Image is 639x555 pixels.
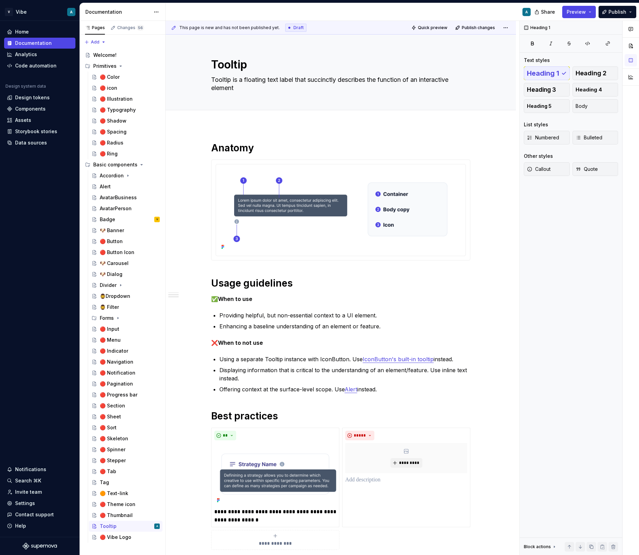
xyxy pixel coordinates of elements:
[89,345,162,356] a: 🔴 Indicator
[89,378,162,389] a: 🔴 Pagination
[82,37,108,47] button: Add
[418,25,447,30] span: Quick preview
[93,63,117,70] div: Primitives
[100,96,133,102] div: 🔴 Illustration
[89,477,162,488] a: Tag
[89,455,162,466] a: 🔴 Stepper
[15,28,29,35] div: Home
[576,70,606,77] span: Heading 2
[100,402,125,409] div: 🔴 Section
[524,83,570,97] button: Heading 3
[100,128,126,135] div: 🔴 Spacing
[89,192,162,203] a: AvatarBusiness
[89,291,162,302] a: 🧔‍♂️Dropdown
[4,103,75,114] a: Components
[85,25,105,30] div: Pages
[15,117,31,124] div: Assets
[524,99,570,113] button: Heading 5
[524,57,550,64] div: Text styles
[562,6,596,18] button: Preview
[89,247,162,258] a: 🔴 Button Icon
[100,446,125,453] div: 🔴 Spinner
[15,511,54,518] div: Contact support
[100,413,121,420] div: 🔴 Sheet
[89,335,162,345] a: 🔴 Menu
[89,488,162,499] a: 🟠 Text-link
[15,62,57,69] div: Code automation
[100,227,124,234] div: 🐶 Banner
[89,72,162,83] a: 🔴 Color
[137,25,144,30] span: 56
[89,181,162,192] a: Alert
[4,115,75,126] a: Assets
[100,293,130,300] div: 🧔‍♂️Dropdown
[567,9,586,15] span: Preview
[524,162,570,176] button: Callout
[89,148,162,159] a: 🔴 Ring
[527,134,559,141] span: Numbered
[531,6,559,18] button: Share
[15,128,57,135] div: Storybook stories
[572,131,618,144] button: Bulleted
[211,410,470,422] h1: Best practices
[15,105,46,112] div: Components
[100,534,131,541] div: 🔴 Vibe Logo
[4,464,75,475] button: Notifications
[576,103,588,110] span: Body
[4,498,75,509] a: Settings
[219,322,470,330] p: Enhancing a baseline understanding of an element or feature.
[15,40,52,47] div: Documentation
[89,104,162,115] a: 🔴 Typography
[89,93,162,104] a: 🔴 Illustration
[100,205,132,212] div: AvatarPerson
[100,260,129,267] div: 🐶 Carousel
[100,304,119,311] div: 🧔‍♂️ Filter
[89,444,162,455] a: 🔴 Spinner
[524,131,570,144] button: Numbered
[576,86,602,93] span: Heading 4
[89,313,162,324] div: Forms
[541,9,555,15] span: Share
[4,49,75,60] a: Analytics
[82,61,162,72] div: Primitives
[211,295,470,303] p: ✅
[572,99,618,113] button: Body
[210,56,469,73] textarea: Tooltip
[89,302,162,313] a: 🧔‍♂️ Filter
[100,468,116,475] div: 🔴 Tab
[100,117,126,124] div: 🔴 Shadow
[89,269,162,280] a: 🐶 Dialog
[211,339,470,347] p: ❌
[82,50,162,61] a: Welcome!
[89,356,162,367] a: 🔴 Navigation
[572,162,618,176] button: Quote
[89,532,162,543] a: 🔴 Vibe Logo
[214,443,336,505] img: d3e200e9-7e10-437e-a426-549e7cdbeded.png
[572,83,618,97] button: Heading 4
[89,280,162,291] a: Divider
[4,137,75,148] a: Data sources
[462,25,495,30] span: Publish changes
[15,139,47,146] div: Data sources
[4,487,75,497] a: Invite team
[82,50,162,543] div: Page tree
[100,150,118,157] div: 🔴 Ring
[23,543,57,550] svg: Supernova Logo
[524,544,551,550] div: Block actions
[524,542,557,552] div: Block actions
[345,386,357,393] a: Alert
[15,500,35,507] div: Settings
[70,9,73,15] div: A
[525,9,528,15] div: A
[576,166,598,173] span: Quote
[89,411,162,422] a: 🔴 Sheet
[409,23,450,33] button: Quick preview
[219,355,470,363] p: Using a separate Tooltip instance with IconButton. Use instead.
[89,126,162,137] a: 🔴 Spacing
[89,137,162,148] a: 🔴 Radius
[179,25,280,30] span: This page is new and has not been published yet.
[211,277,470,289] h1: Usage guidelines
[100,490,128,497] div: 🟠 Text-link
[219,366,470,382] p: Displaying information that is critical to the understanding of an element/feature. Use inline te...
